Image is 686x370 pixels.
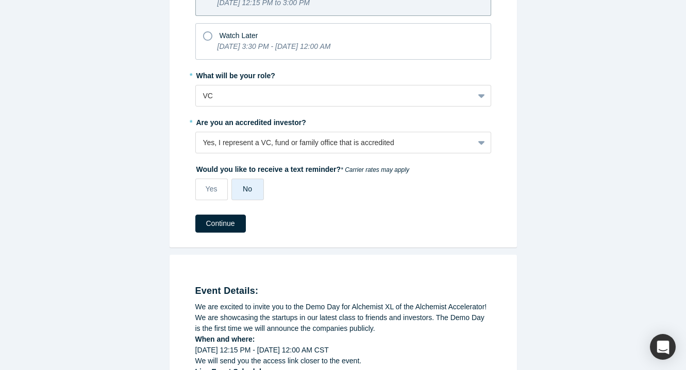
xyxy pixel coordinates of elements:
em: * Carrier rates may apply [341,166,409,173]
button: Continue [195,215,246,233]
div: We are excited to invite you to the Demo Day for Alchemist XL of the Alchemist Accelerator! [195,302,491,312]
div: Yes, I represent a VC, fund or family office that is accredited [203,137,466,148]
span: Yes [206,185,217,193]
i: [DATE] 3:30 PM - [DATE] 12:00 AM [217,42,331,50]
div: We are showcasing the startups in our latest class to friends and investors. The Demo Day is the ... [195,312,491,334]
span: Watch Later [220,31,258,40]
span: No [243,185,252,193]
strong: Event Details: [195,286,259,296]
strong: When and where: [195,335,255,343]
div: We will send you the access link closer to the event. [195,356,491,366]
label: What will be your role? [195,67,491,81]
div: [DATE] 12:15 PM - [DATE] 12:00 AM CST [195,345,491,356]
label: Are you an accredited investor? [195,114,491,128]
label: Would you like to receive a text reminder? [195,161,491,175]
